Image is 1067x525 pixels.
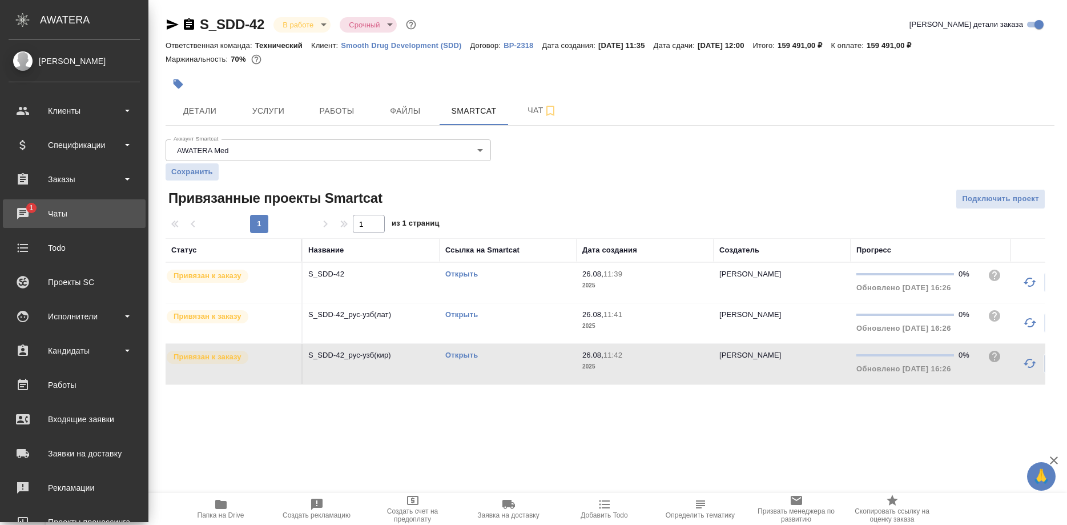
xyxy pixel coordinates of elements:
[9,411,140,428] div: Входящие заявки
[1016,350,1044,377] button: Обновить прогресс
[174,270,241,282] p: Привязан к заказу
[166,18,179,31] button: Скопировать ссылку для ЯМессенджера
[831,41,867,50] p: К оплате:
[582,361,708,372] p: 2025
[909,19,1023,30] span: [PERSON_NAME] детали заказа
[340,17,397,33] div: В работе
[174,146,232,155] button: AWATERA Med
[582,320,708,332] p: 2025
[445,310,478,319] a: Открыть
[200,17,264,32] a: S_SDD-42
[3,199,146,228] a: 1Чаты
[962,193,1039,206] span: Подключить проект
[9,239,140,257] div: Todo
[9,445,140,462] div: Заявки на доставку
[9,55,140,67] div: [PERSON_NAME]
[959,309,979,320] div: 0%
[582,270,603,278] p: 26.08,
[166,71,191,97] button: Добавить тэг
[173,493,269,525] button: Папка на Drive
[603,351,622,359] p: 11:42
[1032,464,1051,488] span: 🙏
[956,189,1045,209] button: Подключить проект
[392,217,440,233] span: из 1 страниц
[719,245,759,256] div: Создатель
[543,104,557,118] svg: Подписаться
[378,104,433,118] span: Файлы
[308,268,434,280] p: S_SDD-42
[856,283,951,292] span: Обновлено [DATE] 16:26
[445,270,478,278] a: Открыть
[171,245,197,256] div: Статус
[40,9,148,31] div: AWATERA
[308,350,434,361] p: S_SDD-42_рус-узб(кир)
[698,41,753,50] p: [DATE] 12:00
[844,493,940,525] button: Скопировать ссылку на оценку заказа
[198,511,244,519] span: Папка на Drive
[308,309,434,320] p: S_SDD-42_рус-узб(лат)
[582,245,637,256] div: Дата создания
[1027,462,1056,491] button: 🙏
[241,104,296,118] span: Услуги
[273,17,331,33] div: В работе
[311,41,341,50] p: Клиент:
[3,474,146,502] a: Рекламации
[3,405,146,434] a: Входящие заявки
[279,20,317,30] button: В работе
[9,171,140,188] div: Заказы
[3,268,146,296] a: Проекты SC
[446,104,501,118] span: Smartcat
[598,41,654,50] p: [DATE] 11:35
[719,270,782,278] p: [PERSON_NAME]
[3,371,146,399] a: Работы
[477,511,539,519] span: Заявка на доставку
[470,41,504,50] p: Договор:
[9,308,140,325] div: Исполнители
[255,41,311,50] p: Технический
[341,40,470,50] a: Smooth Drug Development (SDD)
[653,493,748,525] button: Определить тематику
[867,41,920,50] p: 159 491,00 ₽
[666,511,735,519] span: Определить тематику
[3,234,146,262] a: Todo
[166,189,382,207] span: Привязанные проекты Smartcat
[9,102,140,119] div: Клиенты
[22,202,40,214] span: 1
[654,41,698,50] p: Дата сдачи:
[856,324,951,332] span: Обновлено [DATE] 16:26
[182,18,196,31] button: Скопировать ссылку
[3,439,146,468] a: Заявки на доставку
[856,245,891,256] div: Прогресс
[515,103,570,118] span: Чат
[9,342,140,359] div: Кандидаты
[603,310,622,319] p: 11:41
[755,507,838,523] span: Призвать менеджера по развитию
[341,41,470,50] p: Smooth Drug Development (SDD)
[719,310,782,319] p: [PERSON_NAME]
[851,507,933,523] span: Скопировать ссылку на оценку заказа
[856,364,951,373] span: Обновлено [DATE] 16:26
[1016,309,1044,336] button: Обновить прогресс
[166,139,491,161] div: AWATERA Med
[778,41,831,50] p: 159 491,00 ₽
[372,507,454,523] span: Создать счет на предоплату
[174,311,241,322] p: Привязан к заказу
[9,205,140,222] div: Чаты
[166,41,255,50] p: Ответственная команда:
[166,163,219,181] button: Сохранить
[269,493,365,525] button: Создать рекламацию
[445,245,520,256] div: Ссылка на Smartcat
[753,41,778,50] p: Итого:
[166,55,231,63] p: Маржинальность:
[1016,268,1044,296] button: Обновить прогресс
[959,350,979,361] div: 0%
[283,511,351,519] span: Создать рекламацию
[231,55,248,63] p: 70%
[404,17,418,32] button: Доп статусы указывают на важность/срочность заказа
[445,351,478,359] a: Открыть
[308,245,344,256] div: Название
[582,351,603,359] p: 26.08,
[582,310,603,319] p: 26.08,
[9,479,140,496] div: Рекламации
[174,351,241,363] p: Привязан к заказу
